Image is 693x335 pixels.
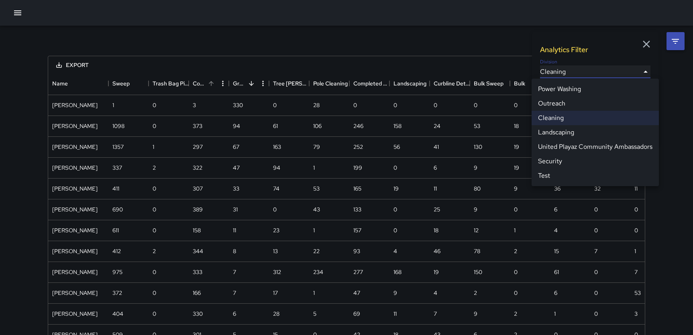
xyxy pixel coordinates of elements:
[532,82,659,96] li: Power Washing
[532,111,659,125] li: Cleaning
[532,125,659,140] li: Landscaping
[532,154,659,169] li: Security
[532,169,659,183] li: Test
[532,140,659,154] li: United Playaz Community Ambassadors
[532,96,659,111] li: Outreach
